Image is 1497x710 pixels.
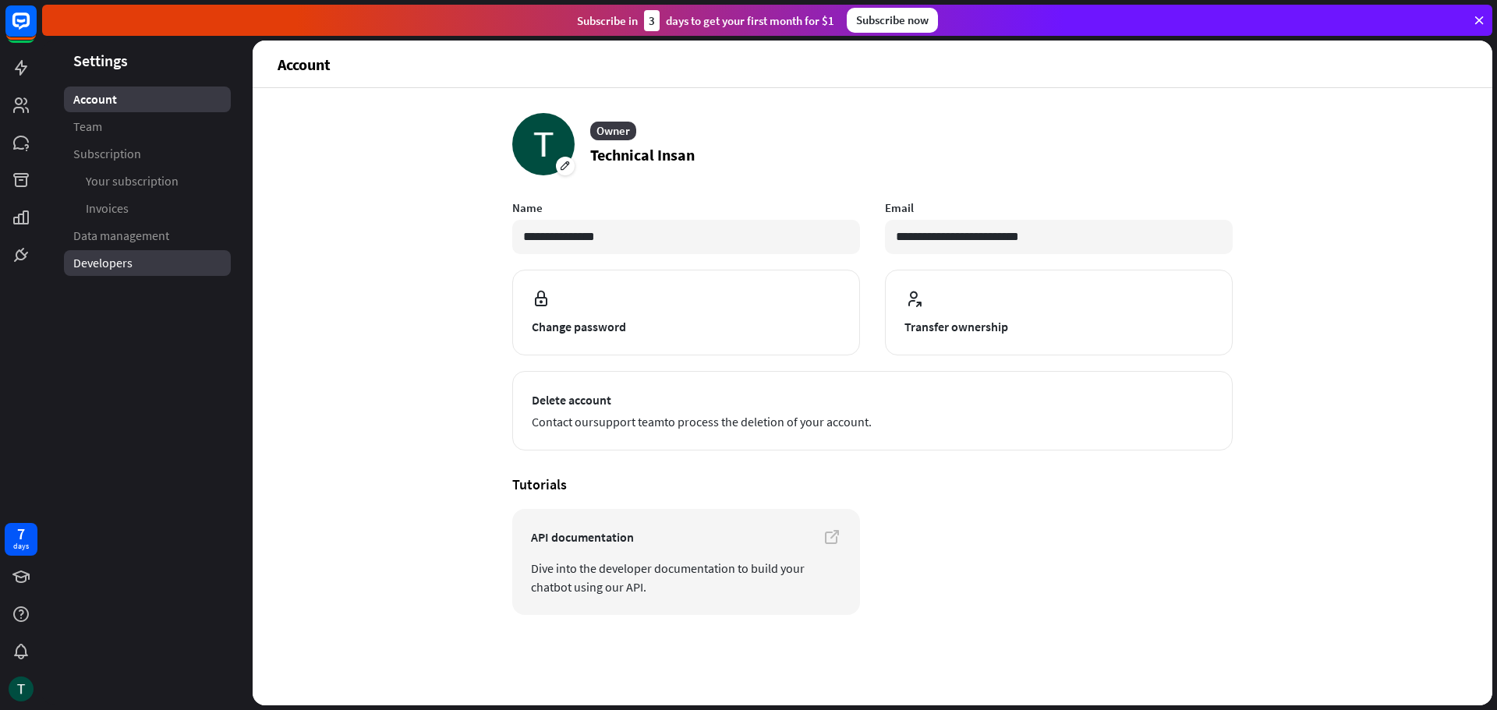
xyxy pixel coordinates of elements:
[847,8,938,33] div: Subscribe now
[73,91,117,108] span: Account
[73,146,141,162] span: Subscription
[73,255,133,271] span: Developers
[593,414,664,429] a: support team
[512,509,860,615] a: API documentation Dive into the developer documentation to build your chatbot using our API.
[590,143,695,167] p: Technical Insan
[64,168,231,194] a: Your subscription
[904,317,1213,336] span: Transfer ownership
[64,114,231,140] a: Team
[17,527,25,541] div: 7
[64,250,231,276] a: Developers
[531,528,841,546] span: API documentation
[532,317,841,336] span: Change password
[512,371,1233,450] button: Delete account Contact oursupport teamto process the deletion of your account.
[86,200,129,217] span: Invoices
[64,141,231,167] a: Subscription
[885,270,1233,355] button: Transfer ownership
[73,228,169,244] span: Data management
[253,41,1492,87] header: Account
[512,270,860,355] button: Change password
[577,10,834,31] div: Subscribe in days to get your first month for $1
[532,390,1213,409] span: Delete account
[512,200,860,215] label: Name
[12,6,59,53] button: Open LiveChat chat widget
[512,475,1233,493] h4: Tutorials
[532,412,1213,431] span: Contact our to process the deletion of your account.
[42,50,253,71] header: Settings
[64,223,231,249] a: Data management
[13,541,29,552] div: days
[5,523,37,556] a: 7 days
[531,559,841,596] span: Dive into the developer documentation to build your chatbot using our API.
[885,200,1233,215] label: Email
[590,122,636,140] div: Owner
[64,196,231,221] a: Invoices
[73,118,102,135] span: Team
[86,173,179,189] span: Your subscription
[644,10,660,31] div: 3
